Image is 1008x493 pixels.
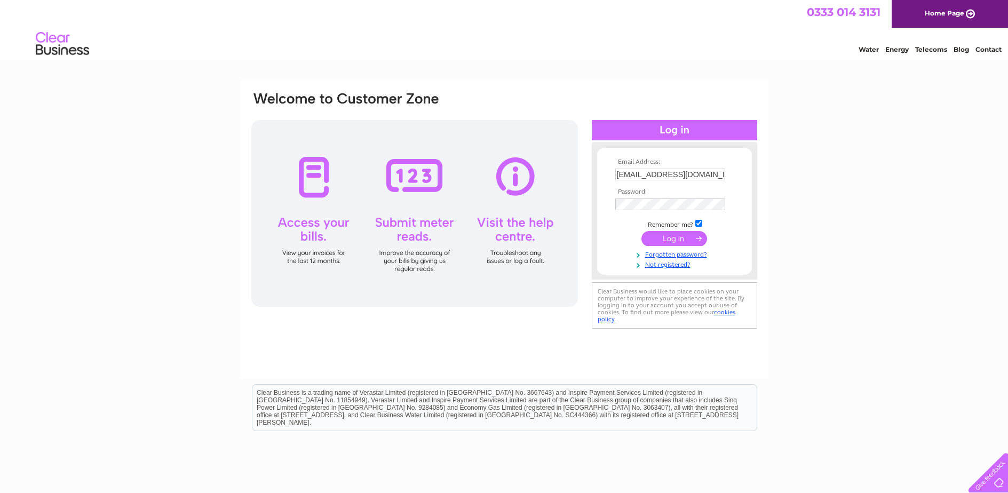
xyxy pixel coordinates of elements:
[975,45,1002,53] a: Contact
[613,218,736,229] td: Remember me?
[859,45,879,53] a: Water
[954,45,969,53] a: Blog
[252,6,757,52] div: Clear Business is a trading name of Verastar Limited (registered in [GEOGRAPHIC_DATA] No. 3667643...
[807,5,880,19] a: 0333 014 3131
[915,45,947,53] a: Telecoms
[615,259,736,269] a: Not registered?
[641,231,707,246] input: Submit
[885,45,909,53] a: Energy
[598,308,735,323] a: cookies policy
[592,282,757,329] div: Clear Business would like to place cookies on your computer to improve your experience of the sit...
[615,249,736,259] a: Forgotten password?
[613,188,736,196] th: Password:
[613,158,736,166] th: Email Address:
[35,28,90,60] img: logo.png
